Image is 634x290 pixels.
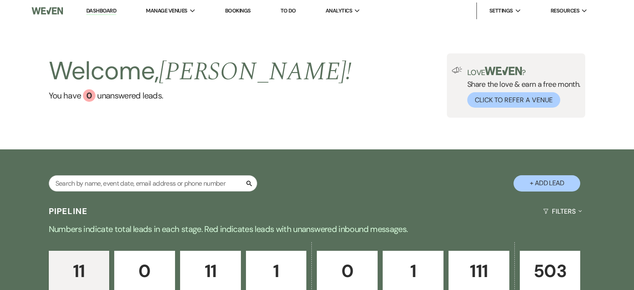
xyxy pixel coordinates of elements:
[83,89,95,102] div: 0
[452,67,462,73] img: loud-speaker-illustration.svg
[17,222,617,236] p: Numbers indicate total leads in each stage. Red indicates leads with unanswered inbound messages.
[146,7,187,15] span: Manage Venues
[185,257,236,285] p: 11
[159,53,351,91] span: [PERSON_NAME] !
[467,92,560,108] button: Click to Refer a Venue
[49,205,88,217] h3: Pipeline
[326,7,352,15] span: Analytics
[86,7,116,15] a: Dashboard
[225,7,251,14] a: Bookings
[32,2,63,20] img: Weven Logo
[388,257,438,285] p: 1
[551,7,579,15] span: Resources
[322,257,372,285] p: 0
[281,7,296,14] a: To Do
[467,67,581,76] p: Love ?
[251,257,301,285] p: 1
[49,53,352,89] h2: Welcome,
[49,175,257,192] input: Search by name, event date, email address or phone number
[485,67,522,75] img: weven-logo-green.svg
[120,257,170,285] p: 0
[489,7,513,15] span: Settings
[49,89,352,102] a: You have 0 unanswered leads.
[54,257,104,285] p: 11
[540,200,585,222] button: Filters
[525,257,575,285] p: 503
[514,175,580,192] button: + Add Lead
[454,257,504,285] p: 111
[462,67,581,108] div: Share the love & earn a free month.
